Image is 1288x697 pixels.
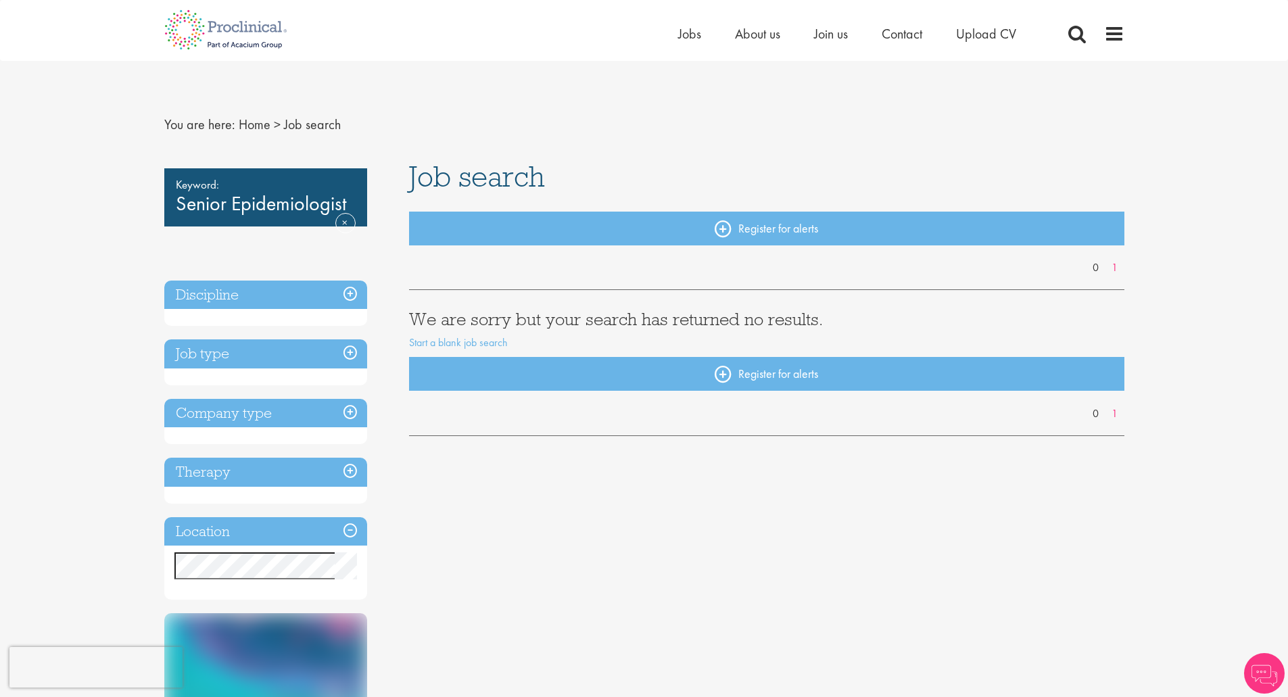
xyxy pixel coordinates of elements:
[164,339,367,368] h3: Job type
[176,175,356,194] span: Keyword:
[239,116,270,133] a: breadcrumb link
[956,25,1016,43] a: Upload CV
[284,116,341,133] span: Job search
[735,25,780,43] a: About us
[164,399,367,428] h3: Company type
[678,25,701,43] a: Jobs
[1244,653,1285,694] img: Chatbot
[409,212,1124,245] a: Register for alerts
[409,357,1124,391] a: Register for alerts
[1105,260,1124,276] a: 1
[814,25,848,43] a: Join us
[9,647,183,688] iframe: reCAPTCHA
[274,116,281,133] span: >
[164,116,235,133] span: You are here:
[882,25,922,43] a: Contact
[164,458,367,487] h3: Therapy
[409,158,545,195] span: Job search
[1086,406,1105,422] a: 0
[1086,260,1105,276] a: 0
[1105,406,1124,422] a: 1
[164,281,367,310] h3: Discipline
[409,335,508,350] a: Start a blank job search
[164,168,367,226] div: Senior Epidemiologist
[164,517,367,546] h3: Location
[335,213,356,252] a: Remove
[409,310,1124,328] h3: We are sorry but your search has returned no results.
